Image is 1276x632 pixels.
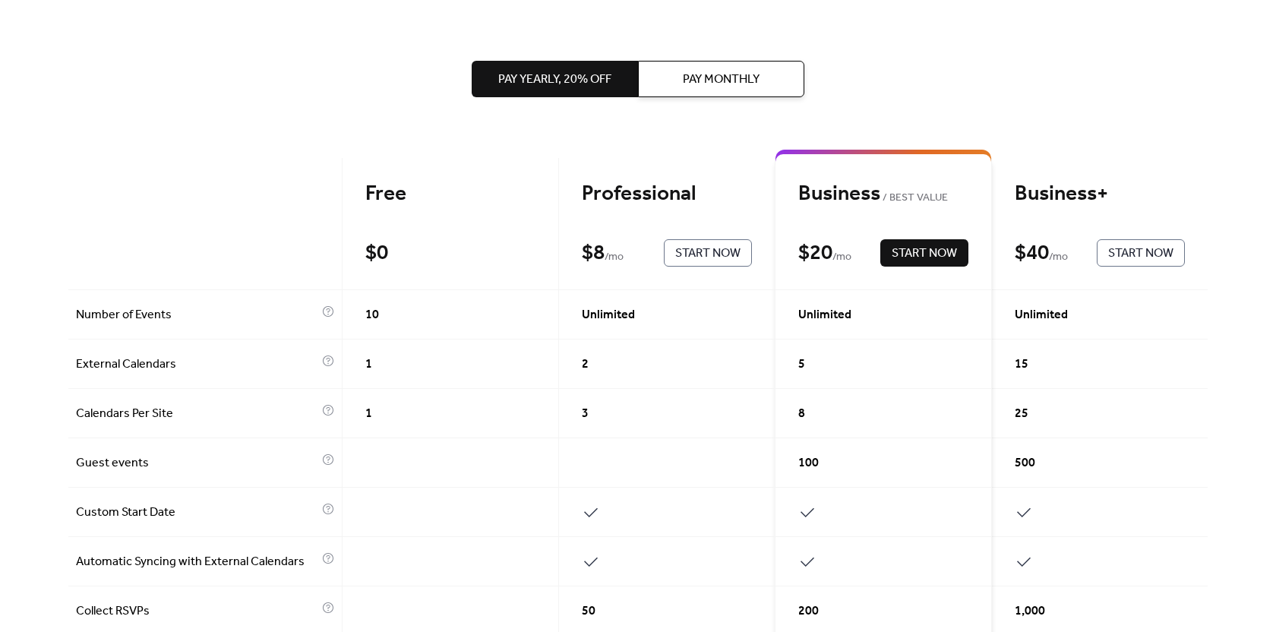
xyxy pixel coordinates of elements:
[1015,306,1068,324] span: Unlimited
[605,248,624,267] span: / mo
[76,553,318,571] span: Automatic Syncing with External Calendars
[582,602,595,621] span: 50
[832,248,851,267] span: / mo
[1015,602,1045,621] span: 1,000
[76,504,318,522] span: Custom Start Date
[1015,181,1185,207] div: Business+
[582,405,589,423] span: 3
[664,239,752,267] button: Start Now
[365,306,379,324] span: 10
[798,405,805,423] span: 8
[880,189,948,207] span: BEST VALUE
[638,61,804,97] button: Pay Monthly
[798,355,805,374] span: 5
[798,181,968,207] div: Business
[880,239,968,267] button: Start Now
[798,602,819,621] span: 200
[1097,239,1185,267] button: Start Now
[798,454,819,472] span: 100
[582,181,752,207] div: Professional
[498,71,611,89] span: Pay Yearly, 20% off
[76,602,318,621] span: Collect RSVPs
[582,355,589,374] span: 2
[1015,240,1049,267] div: $ 40
[582,306,635,324] span: Unlimited
[365,240,388,267] div: $ 0
[798,306,851,324] span: Unlimited
[76,454,318,472] span: Guest events
[76,306,318,324] span: Number of Events
[1015,355,1028,374] span: 15
[76,405,318,423] span: Calendars Per Site
[582,240,605,267] div: $ 8
[472,61,638,97] button: Pay Yearly, 20% off
[1108,245,1173,263] span: Start Now
[365,405,372,423] span: 1
[365,355,372,374] span: 1
[1015,454,1035,472] span: 500
[1015,405,1028,423] span: 25
[365,181,535,207] div: Free
[675,245,741,263] span: Start Now
[892,245,957,263] span: Start Now
[76,355,318,374] span: External Calendars
[683,71,760,89] span: Pay Monthly
[1049,248,1068,267] span: / mo
[798,240,832,267] div: $ 20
